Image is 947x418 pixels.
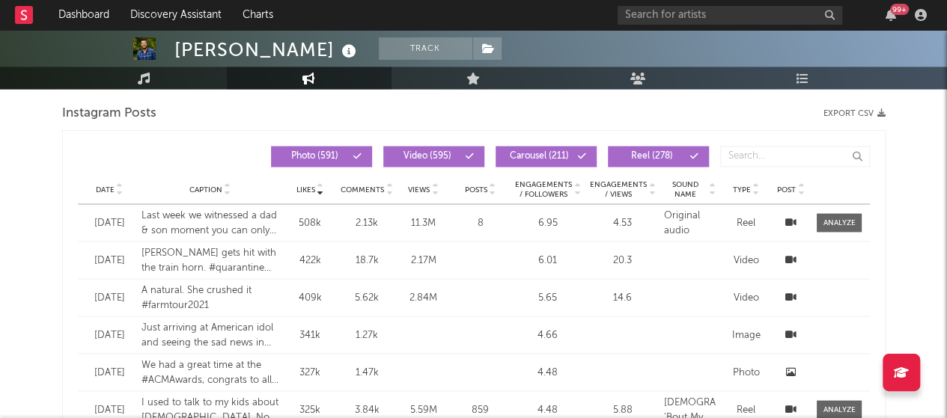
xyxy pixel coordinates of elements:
[588,180,647,198] span: Engagements / Views
[514,328,581,342] div: 4.66
[62,105,156,123] span: Instagram Posts
[341,365,393,380] div: 1.47k
[383,146,484,167] button: Video(595)
[281,152,350,161] span: Photo ( 591 )
[401,215,447,230] div: 11.3M
[723,402,768,417] div: Reel
[588,253,656,268] div: 20.3
[886,9,896,21] button: 99+
[663,208,716,237] div: Original audio
[588,215,656,230] div: 4.53
[85,290,134,305] div: [DATE]
[141,320,280,349] div: Just arriving at American idol and seeing the sad news in our country community. An iconic artist...
[141,245,280,274] div: [PERSON_NAME] gets hit with the train horn. #quarantine #toottoot
[141,283,280,312] div: A natural. She crushed it #farmtour2021
[723,365,768,380] div: Photo
[189,185,222,194] span: Caption
[777,185,796,194] span: Post
[514,253,581,268] div: 6.01
[379,37,472,60] button: Track
[341,328,393,342] div: 1.27k
[454,402,506,417] div: 859
[408,185,430,194] span: Views
[588,290,656,305] div: 14.6
[287,290,333,305] div: 409k
[890,4,909,15] div: 99 +
[85,215,134,230] div: [DATE]
[723,290,768,305] div: Video
[663,180,707,198] span: Sound Name
[296,185,315,194] span: Likes
[85,402,134,417] div: [DATE]
[514,180,572,198] span: Engagements / Followers
[514,365,581,380] div: 4.48
[287,328,333,342] div: 341k
[732,185,750,194] span: Type
[720,146,870,167] input: Search...
[341,402,393,417] div: 3.84k
[287,215,333,230] div: 508k
[174,37,360,62] div: [PERSON_NAME]
[341,215,393,230] div: 2.13k
[823,109,886,118] button: Export CSV
[341,185,384,194] span: Comments
[618,152,686,161] span: Reel ( 278 )
[496,146,597,167] button: Carousel(211)
[723,253,768,268] div: Video
[85,328,134,342] div: [DATE]
[287,365,333,380] div: 327k
[393,152,462,161] span: Video ( 595 )
[608,146,709,167] button: Reel(278)
[454,215,506,230] div: 8
[341,253,393,268] div: 18.7k
[505,152,574,161] span: Carousel ( 211 )
[287,402,333,417] div: 325k
[401,290,447,305] div: 2.84M
[141,357,280,387] div: We had a great time at the #ACMAwards, congrats to all the winners. I’ll be back live-tweeting th...
[96,185,115,194] span: Date
[401,253,447,268] div: 2.17M
[588,402,656,417] div: 5.88
[287,253,333,268] div: 422k
[85,253,134,268] div: [DATE]
[271,146,372,167] button: Photo(591)
[618,6,842,25] input: Search for artists
[723,215,768,230] div: Reel
[723,328,768,342] div: Image
[464,185,487,194] span: Posts
[85,365,134,380] div: [DATE]
[514,290,581,305] div: 5.65
[341,290,393,305] div: 5.62k
[141,208,280,237] div: Last week we witnessed a dad & son moment you can only see on @americanidol. So cool @bayleelittr...
[514,402,581,417] div: 4.48
[401,402,447,417] div: 5.59M
[514,215,581,230] div: 6.95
